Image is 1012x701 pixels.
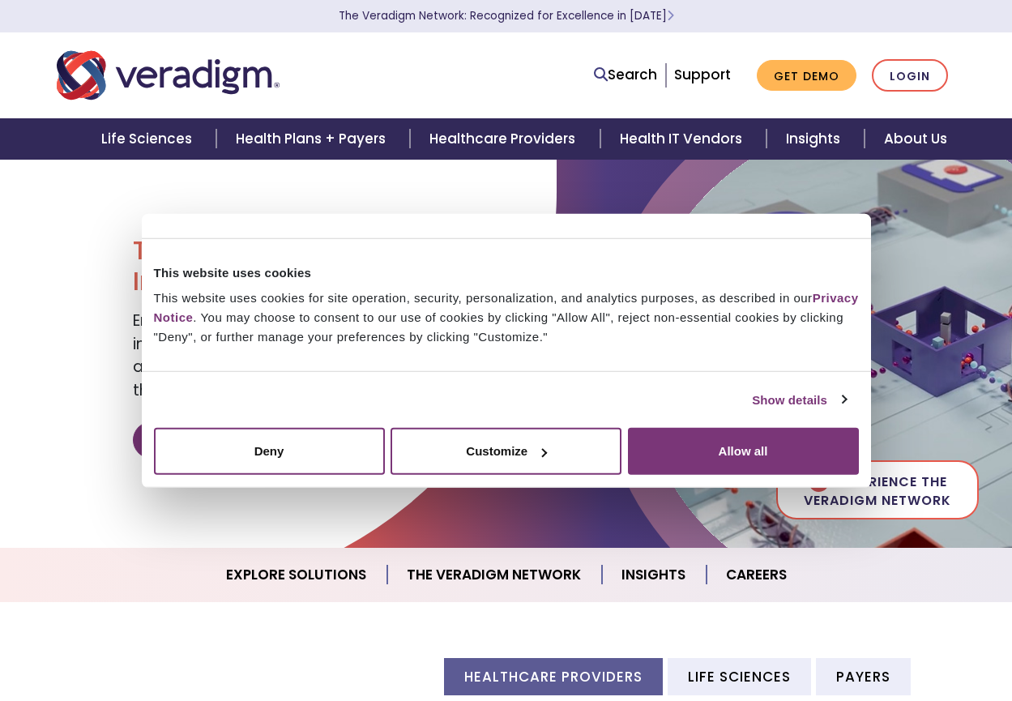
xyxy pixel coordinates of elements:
[707,554,806,596] a: Careers
[57,49,280,102] img: Veradigm logo
[216,118,410,160] a: Health Plans + Payers
[667,8,674,24] span: Learn More
[133,310,489,401] span: Empowering our clients with trusted data, insights, and solutions to help reduce costs and improv...
[387,554,602,596] a: The Veradigm Network
[207,554,387,596] a: Explore Solutions
[757,60,856,92] a: Get Demo
[600,118,766,160] a: Health IT Vendors
[133,421,383,459] a: Discover Veradigm's Value
[410,118,600,160] a: Healthcare Providers
[752,390,846,409] a: Show details
[133,235,493,297] h1: Transforming Health, Insightfully®
[154,291,859,324] a: Privacy Notice
[444,658,663,695] li: Healthcare Providers
[674,65,731,84] a: Support
[154,428,385,475] button: Deny
[391,428,621,475] button: Customize
[339,8,674,24] a: The Veradigm Network: Recognized for Excellence in [DATE]Learn More
[154,263,859,282] div: This website uses cookies
[602,554,707,596] a: Insights
[82,118,216,160] a: Life Sciences
[766,118,865,160] a: Insights
[816,658,911,695] li: Payers
[668,658,811,695] li: Life Sciences
[154,289,859,347] div: This website uses cookies for site operation, security, personalization, and analytics purposes, ...
[865,118,967,160] a: About Us
[872,59,948,92] a: Login
[594,64,657,86] a: Search
[628,428,859,475] button: Allow all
